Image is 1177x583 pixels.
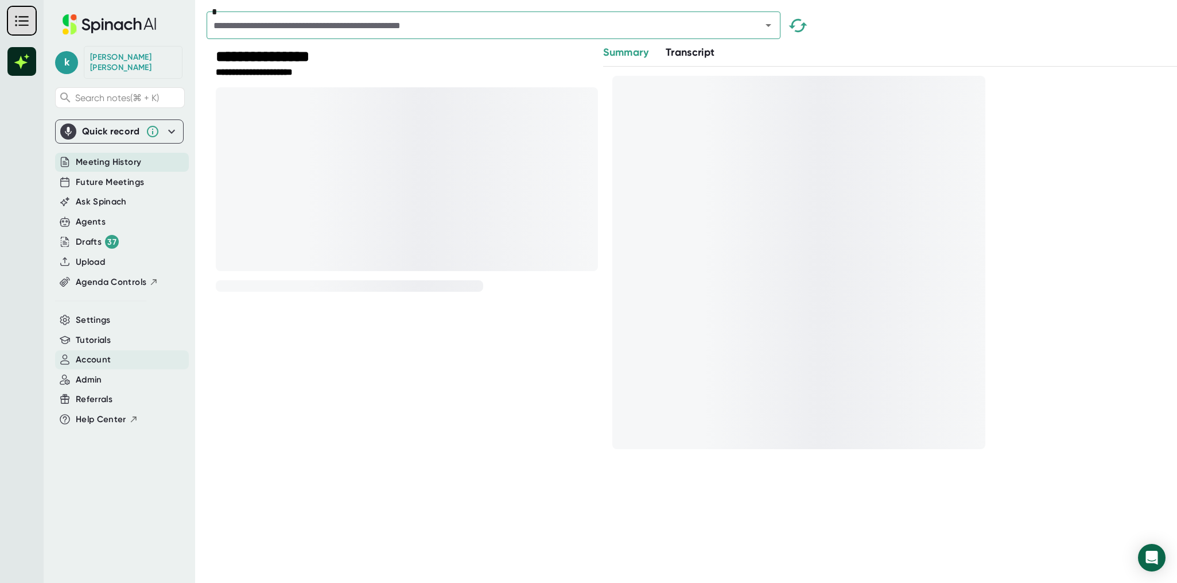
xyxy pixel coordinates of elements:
span: Search notes (⌘ + K) [75,92,159,103]
div: Drafts [76,235,119,249]
button: Account [76,353,111,366]
div: Open Intercom Messenger [1138,544,1166,572]
div: Quick record [82,126,140,137]
div: Karin Sharon [90,52,176,72]
button: Future Meetings [76,176,144,189]
div: Quick record [60,120,178,143]
button: Agenda Controls [76,276,158,289]
button: Agents [76,215,106,229]
button: Transcript [666,45,715,60]
button: Tutorials [76,334,111,347]
span: Agenda Controls [76,276,146,289]
span: Transcript [666,46,715,59]
span: Summary [603,46,648,59]
span: k [55,51,78,74]
button: Referrals [76,393,112,406]
button: Settings [76,314,111,327]
button: Drafts 37 [76,235,119,249]
button: Help Center [76,413,138,426]
span: Help Center [76,413,126,426]
button: Open [760,17,776,33]
button: Ask Spinach [76,195,127,209]
button: Summary [603,45,648,60]
button: Upload [76,256,105,269]
button: Meeting History [76,156,141,169]
div: 37 [105,235,119,249]
button: Admin [76,373,102,387]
